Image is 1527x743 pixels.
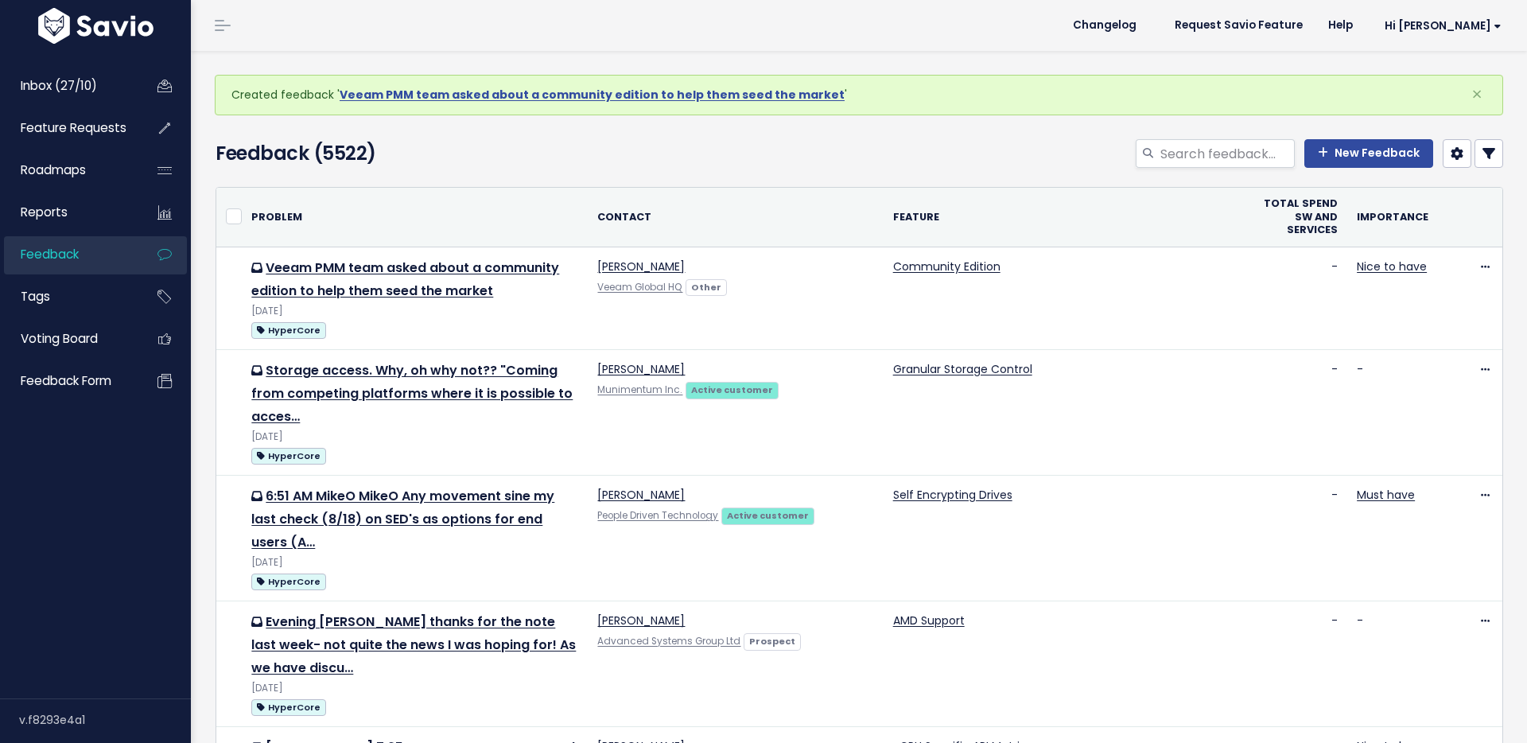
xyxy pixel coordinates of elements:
a: HyperCore [251,697,325,717]
td: - [1347,601,1438,727]
a: Other [686,278,726,294]
th: Problem [242,188,588,247]
a: Feedback form [4,363,132,399]
a: Munimentum Inc. [597,383,682,396]
a: Veeam PMM team asked about a community edition to help them seed the market [340,87,845,103]
a: Roadmaps [4,152,132,189]
a: AMD Support [893,613,965,628]
th: Total Spend SW and Services [1245,188,1347,247]
td: - [1245,601,1347,727]
a: Prospect [744,632,800,648]
a: Self Encrypting Drives [893,487,1012,503]
div: [DATE] [251,429,578,445]
td: - [1245,476,1347,601]
th: Importance [1347,188,1438,247]
span: Feedback form [21,372,111,389]
a: Reports [4,194,132,231]
a: Advanced Systems Group Ltd [597,635,740,648]
input: Search feedback... [1159,139,1295,168]
div: [DATE] [251,554,578,571]
a: Community Edition [893,259,1001,274]
div: v.f8293e4a1 [19,699,191,741]
span: HyperCore [251,322,325,339]
a: HyperCore [251,445,325,465]
span: Changelog [1073,20,1137,31]
strong: Prospect [749,635,795,648]
span: HyperCore [251,574,325,590]
span: Tags [21,288,50,305]
th: Contact [588,188,883,247]
a: New Feedback [1304,139,1433,168]
a: Feature Requests [4,110,132,146]
a: Storage access. Why, oh why not?? "Coming from competing platforms where it is possible to acces… [251,361,573,426]
span: × [1471,81,1482,107]
span: Hi [PERSON_NAME] [1385,20,1502,32]
a: Tags [4,278,132,315]
span: HyperCore [251,448,325,465]
a: [PERSON_NAME] [597,613,685,628]
a: Must have [1357,487,1415,503]
strong: Active customer [727,509,809,522]
span: HyperCore [251,699,325,716]
h4: Feedback (5522) [216,139,629,168]
a: Veeam PMM team asked about a community edition to help them seed the market [251,259,559,300]
a: 6:51 AM MikeO MikeO Any movement sine my last check (8/18) on SED's as options for end users (A… [251,487,554,551]
td: - [1245,247,1347,350]
a: Help [1315,14,1366,37]
div: [DATE] [251,303,578,320]
a: Feedback [4,236,132,273]
a: People Driven Technology [597,509,718,522]
a: Veeam Global HQ [597,281,682,294]
span: Feedback [21,246,79,263]
a: HyperCore [251,571,325,591]
span: Feature Requests [21,119,126,136]
a: [PERSON_NAME] [597,361,685,377]
span: Reports [21,204,68,220]
span: Voting Board [21,330,98,347]
a: Request Savio Feature [1162,14,1315,37]
span: Inbox (27/10) [21,77,97,94]
a: HyperCore [251,320,325,340]
a: Hi [PERSON_NAME] [1366,14,1514,38]
button: Close [1455,76,1498,114]
th: Feature [884,188,1245,247]
a: [PERSON_NAME] [597,259,685,274]
a: Inbox (27/10) [4,68,132,104]
div: Created feedback ' ' [215,75,1503,115]
a: Nice to have [1357,259,1427,274]
strong: Other [691,281,721,294]
a: Active customer [686,381,778,397]
a: Active customer [721,507,814,523]
td: - [1245,350,1347,476]
img: logo-white.9d6f32f41409.svg [34,8,157,44]
a: [PERSON_NAME] [597,487,685,503]
a: Voting Board [4,321,132,357]
td: - [1347,350,1438,476]
div: [DATE] [251,680,578,697]
span: Roadmaps [21,161,86,178]
a: Evening [PERSON_NAME] thanks for the note last week- not quite the news I was hoping for! As we h... [251,613,576,677]
strong: Active customer [691,383,773,396]
a: Granular Storage Control [893,361,1032,377]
